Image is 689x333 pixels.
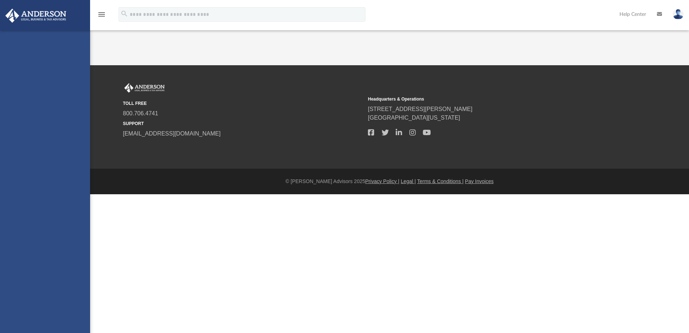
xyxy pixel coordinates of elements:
a: [EMAIL_ADDRESS][DOMAIN_NAME] [123,130,221,137]
a: 800.706.4741 [123,110,158,116]
img: Anderson Advisors Platinum Portal [123,83,166,93]
small: SUPPORT [123,120,363,127]
a: Privacy Policy | [365,178,400,184]
small: TOLL FREE [123,100,363,107]
a: [GEOGRAPHIC_DATA][US_STATE] [368,115,460,121]
a: menu [97,14,106,19]
img: Anderson Advisors Platinum Portal [3,9,68,23]
small: Headquarters & Operations [368,96,608,102]
a: [STREET_ADDRESS][PERSON_NAME] [368,106,472,112]
img: User Pic [673,9,684,19]
div: © [PERSON_NAME] Advisors 2025 [90,178,689,185]
a: Legal | [401,178,416,184]
i: menu [97,10,106,19]
i: search [120,10,128,18]
a: Pay Invoices [465,178,493,184]
a: Terms & Conditions | [417,178,464,184]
